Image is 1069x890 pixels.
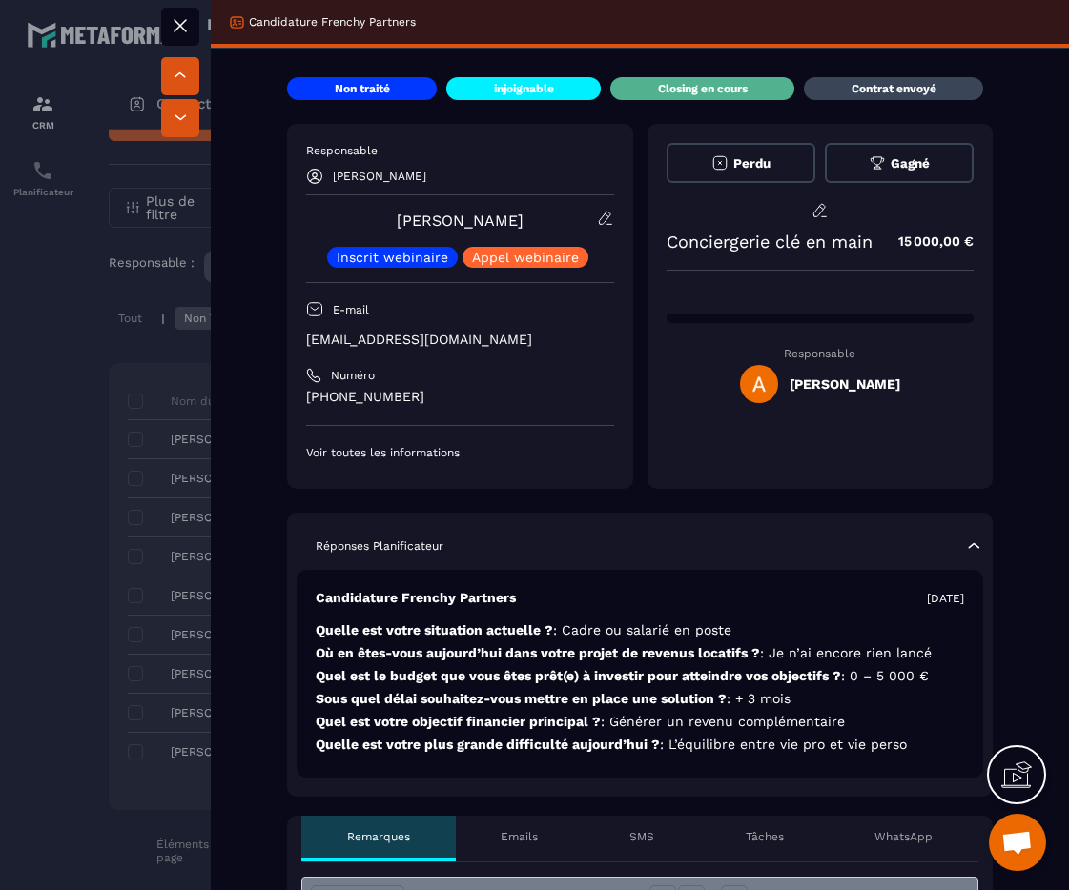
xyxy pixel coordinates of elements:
[660,737,907,752] span: : L’équilibre entre vie pro et vie perso
[316,690,964,708] p: Sous quel délai souhaitez-vous mettre en place une solution ?
[601,714,845,729] span: : Générer un revenu complémentaire
[790,376,900,392] h5: [PERSON_NAME]
[927,591,964,606] p: [DATE]
[316,644,964,662] p: Où en êtes-vous aujourd’hui dans votre projet de revenus locatifs ?
[629,829,654,844] p: SMS
[337,251,448,264] p: Inscrit webinaire
[658,81,748,96] p: Closing en cours
[874,829,933,844] p: WhatsApp
[989,814,1046,871] div: Ouvrir le chat
[727,691,791,706] span: : + 3 mois
[746,829,784,844] p: Tâches
[306,143,614,158] p: Responsable
[879,223,974,260] p: 15 000,00 €
[316,667,964,685] p: Quel est le budget que vous êtes prêt(e) à investir pour atteindre vos objectifs ?
[733,156,771,171] span: Perdu
[667,143,815,183] button: Perdu
[553,622,731,637] span: : Cadre ou salarié en poste
[306,445,614,460] p: Voir toutes les informations
[316,736,964,754] p: Quelle est votre plus grande difficulté aujourd’hui ?
[316,621,964,639] p: Quelle est votre situation actuelle ?
[347,829,410,844] p: Remarques
[316,589,516,607] p: Candidature Frenchy Partners
[397,212,524,230] a: [PERSON_NAME]
[825,143,974,183] button: Gagné
[852,81,936,96] p: Contrat envoyé
[891,156,930,171] span: Gagné
[333,170,426,183] p: [PERSON_NAME]
[331,368,375,383] p: Numéro
[306,331,614,349] p: [EMAIL_ADDRESS][DOMAIN_NAME]
[333,302,369,317] p: E-mail
[306,388,614,406] p: [PHONE_NUMBER]
[316,713,964,731] p: Quel est votre objectif financier principal ?
[472,251,579,264] p: Appel webinaire
[760,645,932,660] span: : Je n’ai encore rien lancé
[667,347,975,360] p: Responsable
[667,232,873,252] p: Conciergerie clé en main
[249,14,416,30] p: Candidature Frenchy Partners
[335,81,390,96] p: Non traité
[501,829,538,844] p: Emails
[316,538,443,554] p: Réponses Planificateur
[494,81,554,96] p: injoignable
[841,668,929,683] span: : 0 – 5 000 €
